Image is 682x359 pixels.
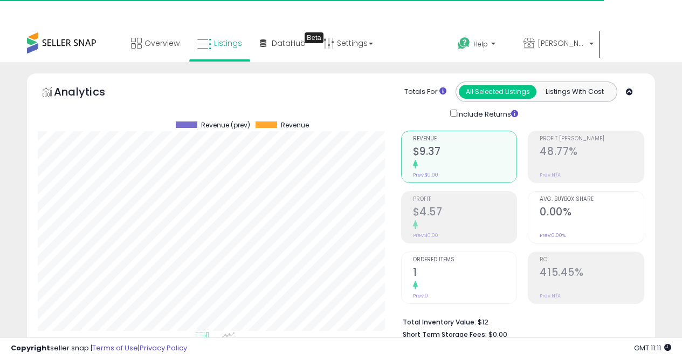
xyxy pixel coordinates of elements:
[473,39,488,49] span: Help
[442,107,531,120] div: Include Returns
[413,197,517,202] span: Profit
[413,266,517,281] h2: 1
[540,197,644,202] span: Avg. Buybox Share
[459,85,536,99] button: All Selected Listings
[214,38,242,49] span: Listings
[413,145,517,160] h2: $9.37
[201,121,250,129] span: Revenue (prev)
[449,29,514,62] a: Help
[305,32,323,43] div: Tooltip anchor
[272,38,306,49] span: DataHub
[403,315,636,328] li: $12
[404,87,446,97] div: Totals For
[540,136,644,142] span: Profit [PERSON_NAME]
[54,84,126,102] h5: Analytics
[634,343,671,353] span: 2025-09-12 11:11 GMT
[538,38,586,49] span: [PERSON_NAME] Online Stores
[540,172,561,178] small: Prev: N/A
[123,27,188,59] a: Overview
[540,206,644,220] h2: 0.00%
[540,293,561,299] small: Prev: N/A
[281,121,309,129] span: Revenue
[540,232,566,239] small: Prev: 0.00%
[413,136,517,142] span: Revenue
[540,266,644,281] h2: 415.45%
[457,37,471,50] i: Get Help
[11,343,187,354] div: seller snap | |
[536,85,614,99] button: Listings With Cost
[315,27,381,59] a: Settings
[144,38,180,49] span: Overview
[413,293,428,299] small: Prev: 0
[11,343,50,353] strong: Copyright
[189,27,250,59] a: Listings
[413,257,517,263] span: Ordered Items
[413,206,517,220] h2: $4.57
[413,172,438,178] small: Prev: $0.00
[92,343,138,353] a: Terms of Use
[540,257,644,263] span: ROI
[140,343,187,353] a: Privacy Policy
[413,232,438,239] small: Prev: $0.00
[252,27,314,59] a: DataHub
[515,27,602,62] a: [PERSON_NAME] Online Stores
[403,330,487,339] b: Short Term Storage Fees:
[403,317,476,327] b: Total Inventory Value:
[540,145,644,160] h2: 48.77%
[488,329,507,340] span: $0.00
